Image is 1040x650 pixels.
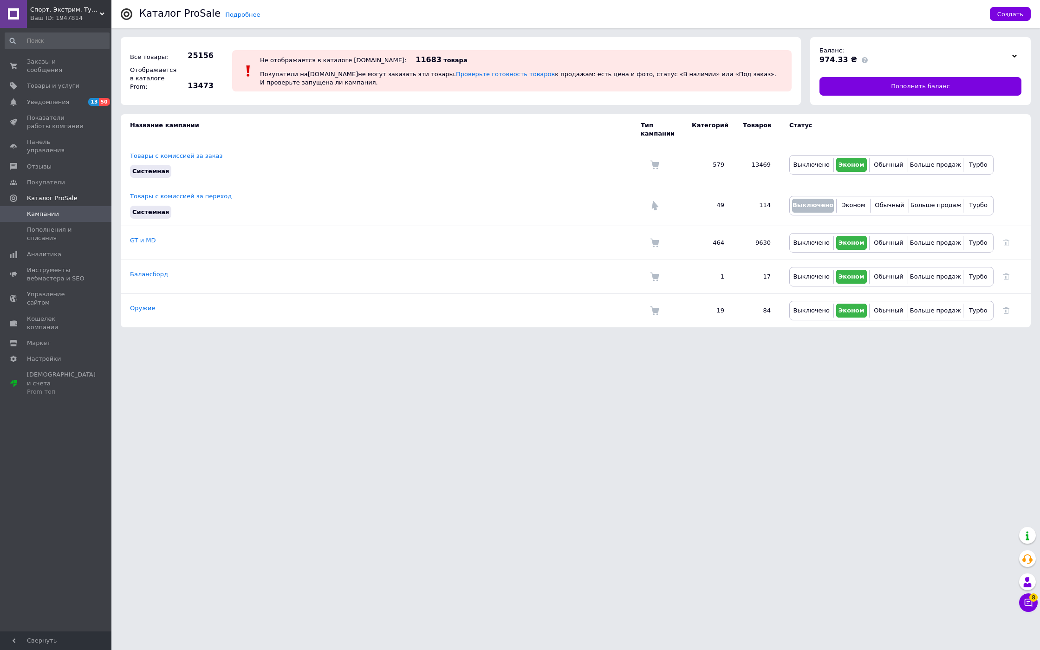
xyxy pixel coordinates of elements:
[838,273,864,280] span: Эконом
[969,273,988,280] span: Турбо
[792,158,831,172] button: Выключено
[966,199,991,213] button: Турбо
[27,290,86,307] span: Управление сайтом
[792,304,831,318] button: Выключено
[969,307,988,314] span: Турбо
[910,304,961,318] button: Больше продаж
[27,210,59,218] span: Кампании
[966,158,991,172] button: Турбо
[682,226,734,260] td: 464
[874,307,903,314] span: Обычный
[839,199,868,213] button: Эконом
[872,304,905,318] button: Обычный
[969,161,988,168] span: Турбо
[792,236,831,250] button: Выключено
[128,51,179,64] div: Все товары:
[793,161,830,168] span: Выключено
[132,168,169,175] span: Системная
[819,77,1021,96] a: Пополнить баланс
[838,239,864,246] span: Эконом
[416,55,442,64] span: 11683
[874,239,903,246] span: Обычный
[969,239,988,246] span: Турбо
[682,260,734,293] td: 1
[88,98,99,106] span: 13
[1019,593,1038,612] button: Чат с покупателем8
[838,307,864,314] span: Эконом
[792,199,834,213] button: Выключено
[128,64,179,94] div: Отображается в каталоге Prom:
[872,270,905,284] button: Обычный
[130,271,168,278] a: Балансборд
[792,270,831,284] button: Выключено
[682,114,734,145] td: Категорий
[130,193,232,200] a: Товары с комиссией за переход
[443,57,468,64] span: товара
[682,145,734,185] td: 579
[836,158,867,172] button: Эконом
[260,57,406,64] div: Не отображается в каталоге [DOMAIN_NAME]:
[990,7,1031,21] button: Создать
[910,307,961,314] span: Больше продаж
[27,339,51,347] span: Маркет
[241,64,255,78] img: :exclamation:
[1003,307,1009,314] a: Удалить
[130,152,222,159] a: Товары с комиссией за заказ
[966,270,991,284] button: Турбо
[780,114,994,145] td: Статус
[27,162,52,171] span: Отзывы
[838,161,864,168] span: Эконом
[27,114,86,130] span: Показатели работы компании
[1003,273,1009,280] a: Удалить
[1003,239,1009,246] a: Удалить
[650,306,659,315] img: Комиссия за заказ
[891,82,950,91] span: Пополнить баланс
[997,11,1023,18] span: Создать
[27,388,96,396] div: Prom топ
[27,370,96,396] span: [DEMOGRAPHIC_DATA] и счета
[872,236,905,250] button: Обычный
[910,236,961,250] button: Больше продаж
[27,315,86,331] span: Кошелек компании
[734,293,780,327] td: 84
[99,98,110,106] span: 50
[842,201,865,208] span: Эконом
[27,250,61,259] span: Аналитика
[910,273,961,280] span: Больше продаж
[836,236,867,250] button: Эконом
[650,272,659,281] img: Комиссия за заказ
[121,114,641,145] td: Название кампании
[130,237,156,244] a: GT и MD
[966,304,991,318] button: Турбо
[1029,591,1038,599] span: 8
[734,185,780,226] td: 114
[27,58,86,74] span: Заказы и сообщения
[819,55,857,64] span: 974.33 ₴
[793,201,833,208] span: Выключено
[910,201,962,208] span: Больше продаж
[456,71,555,78] a: Проверьте готовность товаров
[27,98,69,106] span: Уведомления
[819,47,844,54] span: Баланс:
[734,260,780,293] td: 17
[181,51,214,61] span: 25156
[734,145,780,185] td: 13469
[641,114,682,145] td: Тип кампании
[30,6,100,14] span: Спорт. Экстрим. Туризм. Коллекционное оружие
[966,236,991,250] button: Турбо
[874,273,903,280] span: Обычный
[682,185,734,226] td: 49
[27,355,61,363] span: Настройки
[872,158,905,172] button: Обычный
[650,201,659,210] img: Комиссия за переход
[874,161,903,168] span: Обычный
[910,161,961,168] span: Больше продаж
[836,270,867,284] button: Эконом
[130,305,155,312] a: Оружие
[260,71,776,86] span: Покупатели на [DOMAIN_NAME] не могут заказать эти товары. к продажам: есть цена и фото, статус «В...
[181,81,214,91] span: 13473
[27,266,86,283] span: Инструменты вебмастера и SEO
[5,32,110,49] input: Поиск
[225,11,260,18] a: Подробнее
[910,239,961,246] span: Больше продаж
